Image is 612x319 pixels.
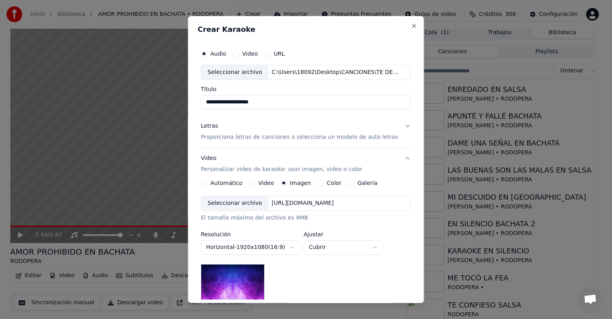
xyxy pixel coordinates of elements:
p: Proporciona letras de canciones o selecciona un modelo de auto letras [201,133,398,141]
div: El tamaño máximo del archivo es 4MB [201,214,411,222]
div: C:\Users\18092\Desktop\CANCIONES\TE DEVUELVO\TE DEVUELVO SALSA EE 1 FINAL VA.mp3 [269,68,404,76]
div: [URL][DOMAIN_NAME] [269,199,337,207]
label: Ajustar [304,231,383,237]
label: Galería [357,180,377,186]
button: VideoPersonalizar video de karaoke: usar imagen, video o color [201,148,411,180]
label: Resolución [201,231,300,237]
div: Seleccionar archivo [201,196,269,210]
h2: Crear Karaoke [198,26,414,33]
label: Video [259,180,274,186]
label: Título [201,86,411,92]
label: Audio [210,51,226,56]
div: Letras [201,122,218,130]
p: Personalizar video de karaoke: usar imagen, video o color [201,165,362,173]
div: Video [201,154,362,173]
label: Color [327,180,342,186]
label: Imagen [290,180,311,186]
label: Automático [210,180,242,186]
label: Video [242,51,258,56]
div: Seleccionar archivo [201,65,269,80]
button: LetrasProporciona letras de canciones o selecciona un modelo de auto letras [201,116,411,148]
label: URL [274,51,285,56]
